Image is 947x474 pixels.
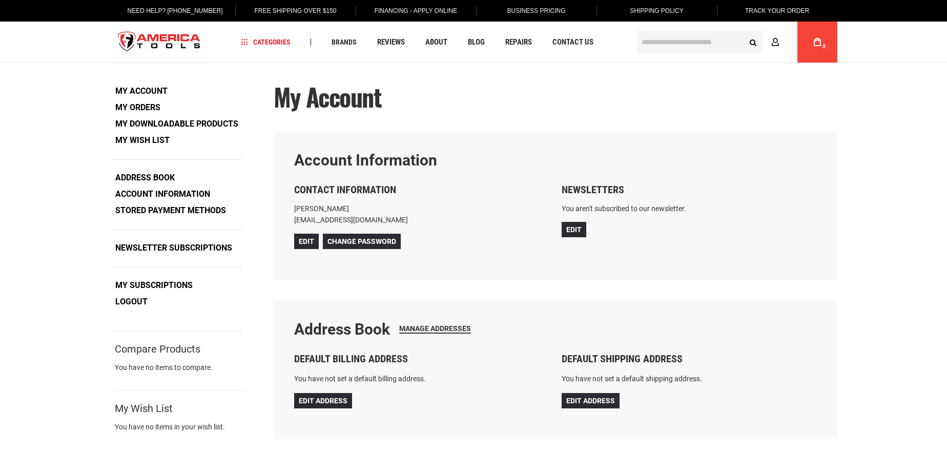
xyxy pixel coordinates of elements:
[112,84,171,99] strong: My Account
[294,372,549,385] address: You have not set a default billing address.
[112,100,164,115] a: My Orders
[241,38,291,46] span: Categories
[425,38,447,46] span: About
[115,404,173,413] strong: My Wish List
[463,35,489,49] a: Blog
[562,203,817,214] p: You aren't subscribed to our newsletter.
[630,7,684,14] span: Shipping Policy
[112,170,178,186] a: Address Book
[803,442,947,474] iframe: LiveChat chat widget
[562,372,817,385] address: You have not set a default shipping address.
[112,294,151,310] a: Logout
[743,32,763,52] button: Search
[110,23,209,61] a: store logo
[399,324,471,333] span: Manage Addresses
[421,35,452,49] a: About
[294,393,352,408] a: Edit Address
[112,133,173,148] a: My Wish List
[237,35,295,49] a: Categories
[294,353,408,365] span: Default Billing Address
[115,422,243,432] div: You have no items in your wish list.
[112,187,214,202] a: Account Information
[562,353,683,365] span: Default Shipping Address
[115,362,243,383] div: You have no items to compare.
[566,397,615,405] span: Edit Address
[274,78,382,115] span: My Account
[294,203,549,226] p: [PERSON_NAME] [EMAIL_ADDRESS][DOMAIN_NAME]
[110,23,209,61] img: America Tools
[294,183,396,196] span: Contact Information
[299,397,347,405] span: Edit Address
[323,234,401,249] a: Change Password
[373,35,409,49] a: Reviews
[377,38,405,46] span: Reviews
[501,35,537,49] a: Repairs
[468,38,485,46] span: Blog
[327,35,361,49] a: Brands
[548,35,598,49] a: Contact Us
[115,344,200,354] strong: Compare Products
[112,240,236,256] a: Newsletter Subscriptions
[505,38,532,46] span: Repairs
[566,225,582,234] span: Edit
[562,183,624,196] span: Newsletters
[822,44,826,49] span: 8
[294,234,319,249] a: Edit
[552,38,593,46] span: Contact Us
[112,116,242,132] a: My Downloadable Products
[294,151,437,169] strong: Account Information
[112,203,230,218] a: Stored Payment Methods
[299,237,314,245] span: Edit
[808,22,827,63] a: 8
[562,222,586,237] a: Edit
[294,320,390,338] strong: Address Book
[562,393,620,408] a: Edit Address
[399,324,471,334] a: Manage Addresses
[112,278,196,293] a: My Subscriptions
[332,38,357,46] span: Brands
